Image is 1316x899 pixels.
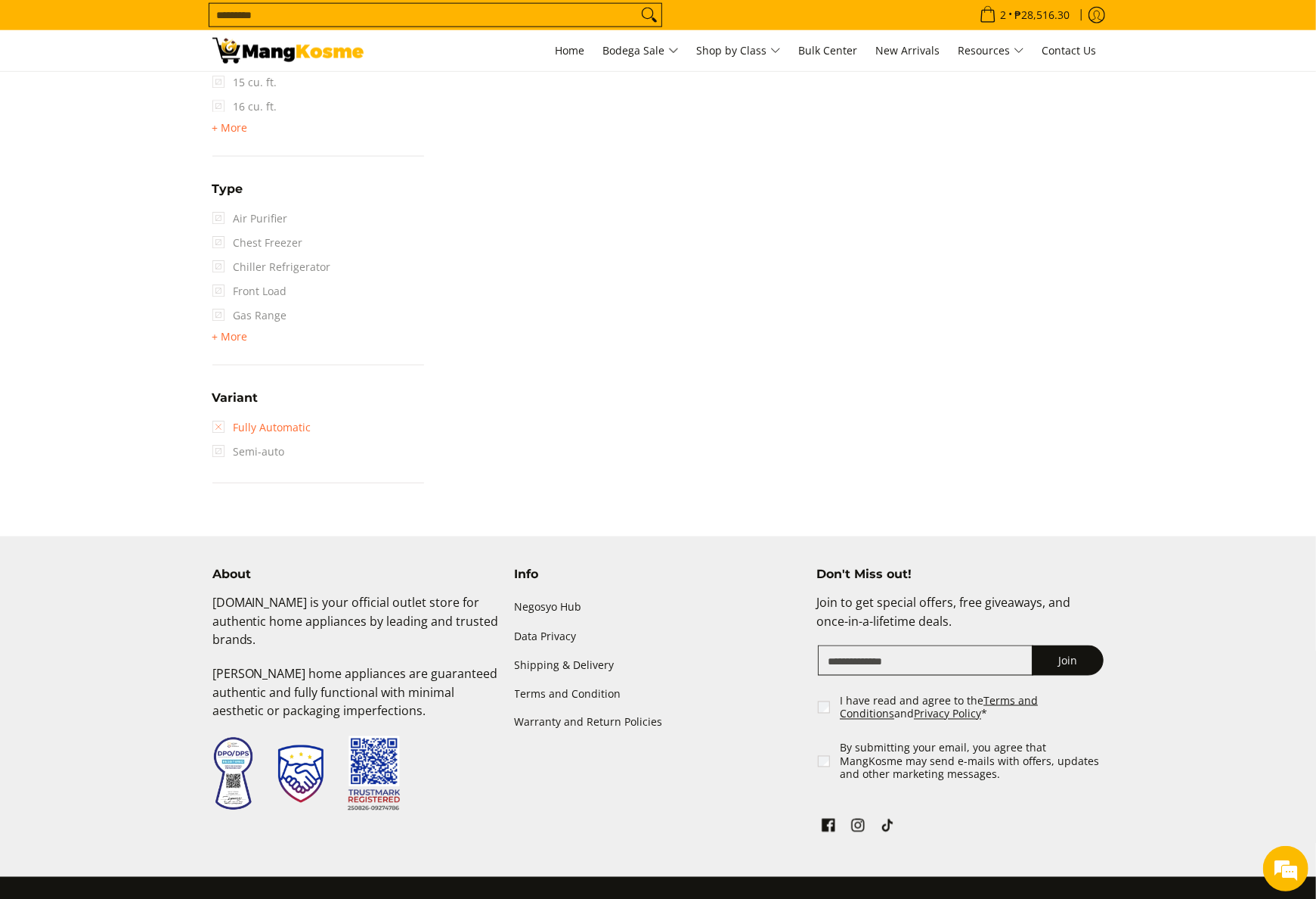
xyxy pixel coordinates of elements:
[603,42,679,61] span: Bodega Sale
[212,122,248,134] span: + More
[348,736,401,813] img: Trustmark QR
[818,815,839,841] a: See Mang Kosme on Facebook
[212,593,500,664] p: [DOMAIN_NAME] is your official outlet store for authentic home appliances by leading and trusted ...
[212,183,243,207] summary: Open
[877,815,898,841] a: See Mang Kosme on TikTok
[869,30,948,71] a: New Arrivals
[212,183,243,195] span: Type
[212,736,254,811] img: Data Privacy Seal
[212,664,500,736] p: [PERSON_NAME] home appliances are guaranteed authentic and fully functional with minimal aestheti...
[1042,43,1097,58] span: Contact Us
[556,43,585,58] span: Home
[951,30,1032,71] a: Resources
[1013,10,1073,20] span: ₱28,516.30
[515,651,802,680] a: Shipping & Delivery
[840,694,1105,720] label: I have read and agree to the and *
[379,30,1104,71] nav: Main Menu
[212,231,303,255] span: Chest Freezer
[278,745,324,803] img: Trustmark Seal
[1032,645,1104,676] button: Join
[847,815,869,841] a: See Mang Kosme on Instagram
[515,593,802,622] a: Negosyo Hub
[212,331,248,343] span: + More
[212,70,277,95] span: 15 cu. ft.
[212,95,277,119] span: 16 cu. ft.
[697,42,781,61] span: Shop by Class
[515,708,802,737] a: Warranty and Return Policies
[212,255,331,279] span: Chiller Refrigerator
[958,42,1024,61] span: Resources
[515,567,802,582] h4: Info
[816,567,1104,582] h4: Don't Miss out!
[212,392,259,415] summary: Open
[212,415,311,440] a: Fully Automatic
[212,303,287,328] span: Gas Range
[212,207,288,231] span: Air Purifier
[637,4,661,26] button: Search
[212,328,248,346] summary: Open
[1035,30,1104,71] a: Contact Us
[548,30,593,71] a: Home
[212,38,364,64] img: Class C Home &amp; Business Appliances: Up to 70% Off l Mang Kosme
[689,30,788,71] a: Shop by Class
[212,119,248,137] summary: Open
[816,593,1104,646] p: Join to get special offers, free giveaways, and once-in-a-lifetime deals.
[876,43,940,58] span: New Arrivals
[914,707,981,721] a: Privacy Policy
[212,279,287,303] span: Front Load
[515,622,802,651] a: Data Privacy
[791,30,865,71] a: Bulk Center
[799,43,858,58] span: Bulk Center
[212,567,500,582] h4: About
[212,392,259,404] span: Variant
[975,7,1075,23] span: •
[840,742,1105,782] label: By submitting your email, you agree that MangKosme may send e-mails with offers, updates and othe...
[999,10,1009,20] span: 2
[596,30,686,71] a: Bodega Sale
[212,440,285,464] span: Semi-auto
[840,693,1038,721] a: Terms and Conditions
[515,680,802,708] a: Terms and Condition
